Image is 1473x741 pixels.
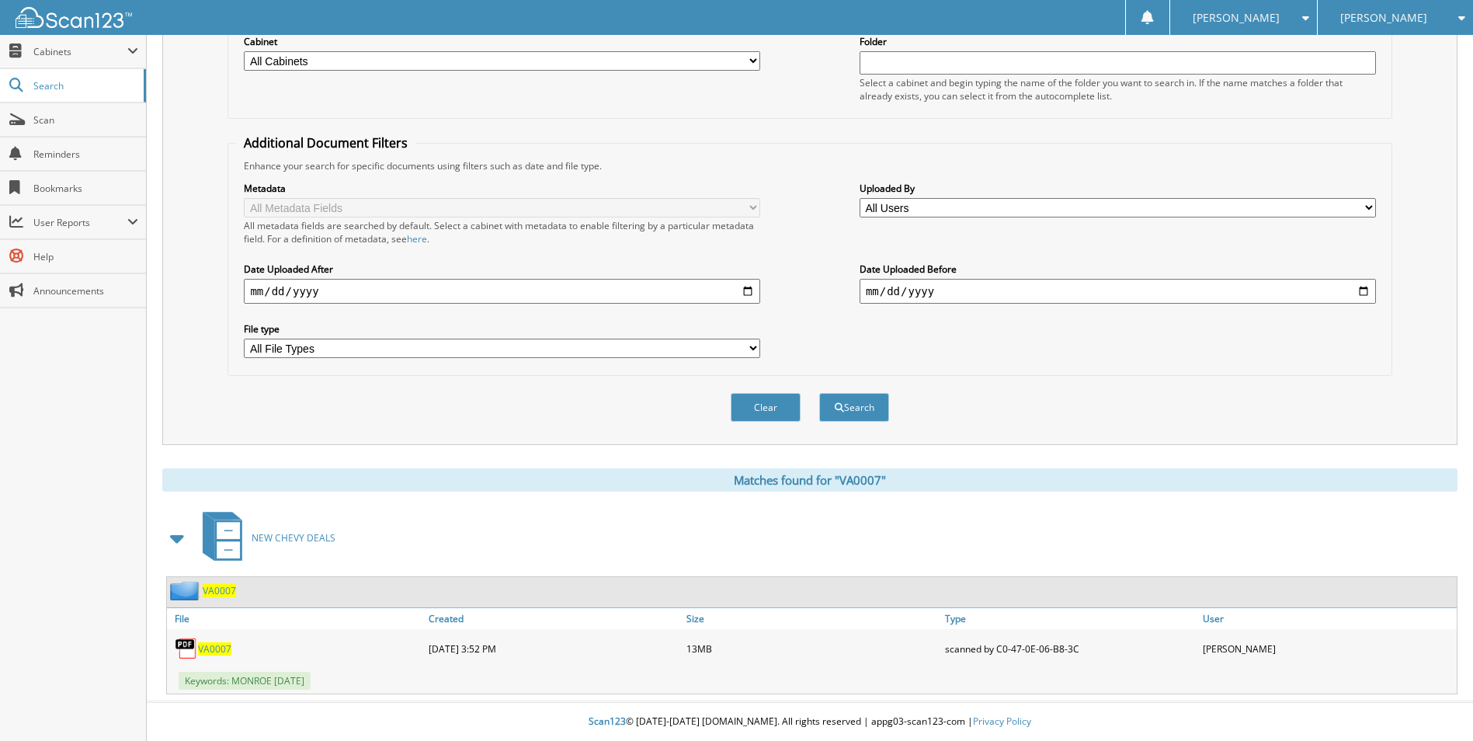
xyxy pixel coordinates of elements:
span: Scan [33,113,138,127]
a: Type [941,608,1199,629]
span: [PERSON_NAME] [1340,13,1427,23]
img: PDF.png [175,637,198,660]
span: Announcements [33,284,138,297]
span: Reminders [33,148,138,161]
a: here [407,232,427,245]
button: Clear [731,393,801,422]
span: Search [33,79,136,92]
span: Bookmarks [33,182,138,195]
a: VA0007 [203,584,236,597]
div: [PERSON_NAME] [1199,633,1457,664]
a: File [167,608,425,629]
iframe: Chat Widget [1395,666,1473,741]
div: 13MB [683,633,940,664]
span: NEW CHEVY DEALS [252,531,335,544]
label: Cabinet [244,35,760,48]
input: start [244,279,760,304]
a: Created [425,608,683,629]
div: scanned by C0-47-0E-06-B8-3C [941,633,1199,664]
label: Uploaded By [860,182,1376,195]
input: end [860,279,1376,304]
div: [DATE] 3:52 PM [425,633,683,664]
span: Scan123 [589,715,626,728]
span: [PERSON_NAME] [1193,13,1280,23]
label: Folder [860,35,1376,48]
label: File type [244,322,760,336]
a: NEW CHEVY DEALS [193,507,335,569]
div: © [DATE]-[DATE] [DOMAIN_NAME]. All rights reserved | appg03-scan123-com | [147,703,1473,741]
label: Metadata [244,182,760,195]
a: Size [683,608,940,629]
a: User [1199,608,1457,629]
legend: Additional Document Filters [236,134,415,151]
button: Search [819,393,889,422]
div: Matches found for "VA0007" [162,468,1457,492]
img: scan123-logo-white.svg [16,7,132,28]
a: Privacy Policy [973,715,1031,728]
span: Help [33,250,138,263]
span: User Reports [33,216,127,229]
div: All metadata fields are searched by default. Select a cabinet with metadata to enable filtering b... [244,219,760,245]
div: Enhance your search for specific documents using filters such as date and file type. [236,159,1383,172]
img: folder2.png [170,581,203,600]
label: Date Uploaded Before [860,263,1376,276]
span: Keywords: MONROE [DATE] [179,672,311,690]
div: Select a cabinet and begin typing the name of the folder you want to search in. If the name match... [860,76,1376,103]
a: VA0007 [198,642,231,656]
label: Date Uploaded After [244,263,760,276]
span: Cabinets [33,45,127,58]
